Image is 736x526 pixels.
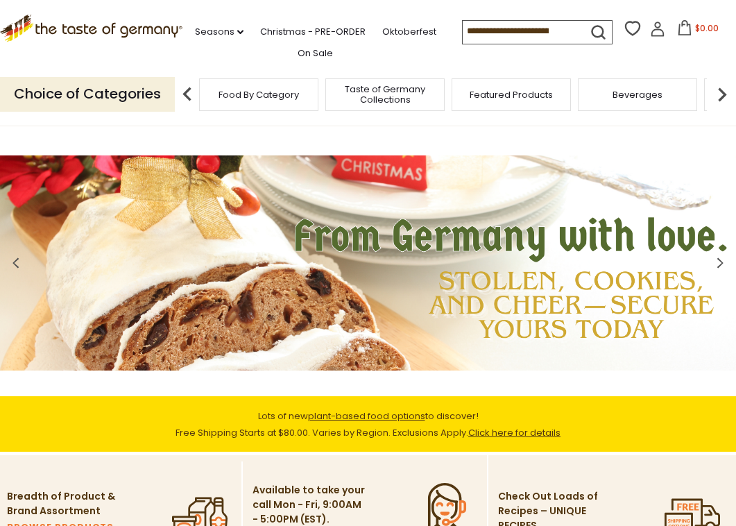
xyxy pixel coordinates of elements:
[298,46,333,61] a: On Sale
[330,84,440,105] a: Taste of Germany Collections
[260,24,366,40] a: Christmas - PRE-ORDER
[468,426,560,439] a: Click here for details
[668,20,727,41] button: $0.00
[7,489,121,518] p: Breadth of Product & Brand Assortment
[470,90,553,100] a: Featured Products
[195,24,243,40] a: Seasons
[708,80,736,108] img: next arrow
[308,409,425,423] a: plant-based food options
[695,22,719,34] span: $0.00
[176,409,560,440] span: Lots of new to discover! Free Shipping Starts at $80.00. Varies by Region. Exclusions Apply.
[613,90,662,100] a: Beverages
[219,90,299,100] a: Food By Category
[173,80,201,108] img: previous arrow
[382,24,436,40] a: Oktoberfest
